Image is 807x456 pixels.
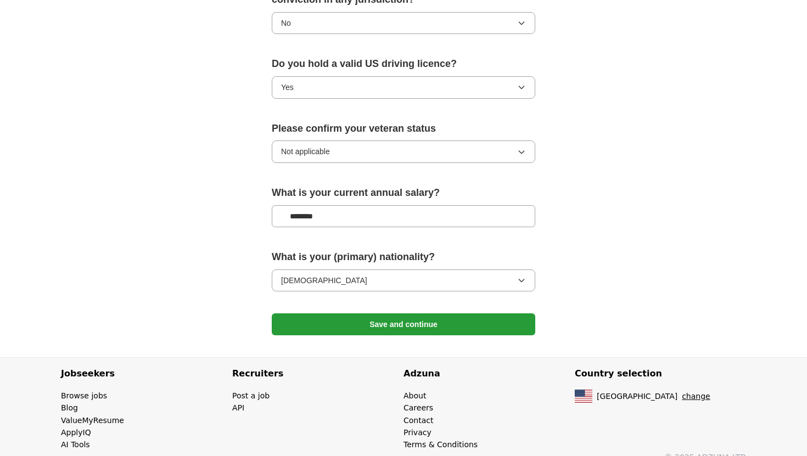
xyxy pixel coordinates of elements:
[403,403,433,412] a: Careers
[272,121,535,137] label: Please confirm your veteran status
[575,358,746,390] h4: Country selection
[232,403,244,412] a: API
[272,76,535,98] button: Yes
[575,390,592,403] img: US flag
[403,391,426,400] a: About
[403,440,478,449] a: Terms & Conditions
[281,81,294,93] span: Yes
[272,185,535,201] label: What is your current annual salary?
[272,249,535,265] label: What is your (primary) nationality?
[61,391,107,400] a: Browse jobs
[281,274,367,286] span: [DEMOGRAPHIC_DATA]
[61,440,90,449] a: AI Tools
[403,416,433,425] a: Contact
[272,140,535,162] button: Not applicable
[281,17,291,29] span: No
[682,390,710,402] button: change
[272,269,535,291] button: [DEMOGRAPHIC_DATA]
[272,313,535,335] button: Save and continue
[61,416,124,425] a: ValueMyResume
[403,428,431,437] a: Privacy
[61,403,78,412] a: Blog
[272,56,535,72] label: Do you hold a valid US driving licence?
[281,145,330,157] span: Not applicable
[61,428,91,437] a: ApplyIQ
[597,390,677,402] span: [GEOGRAPHIC_DATA]
[272,12,535,34] button: No
[232,391,270,400] a: Post a job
